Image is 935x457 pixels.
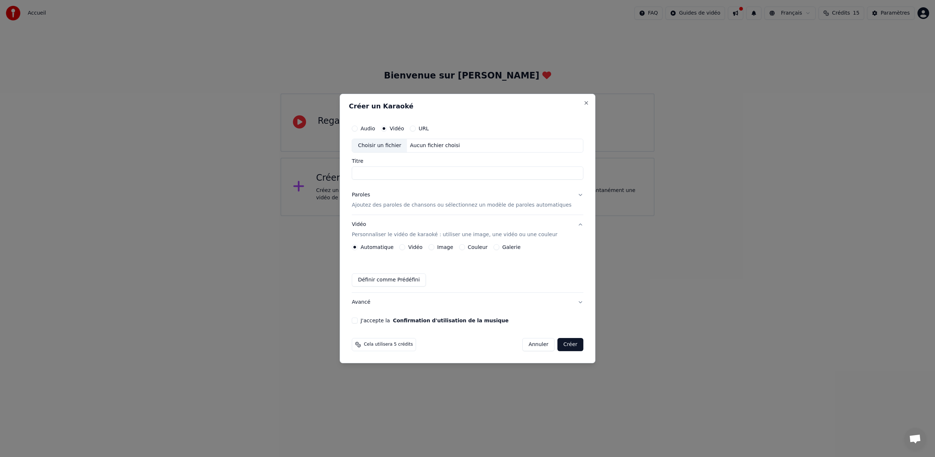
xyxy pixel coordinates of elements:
[352,185,583,215] button: ParolesAjoutez des paroles de chansons ou sélectionnez un modèle de paroles automatiques
[408,245,423,250] label: Vidéo
[390,126,404,131] label: Vidéo
[558,338,583,351] button: Créer
[360,126,375,131] label: Audio
[419,126,429,131] label: URL
[360,245,393,250] label: Automatique
[352,221,557,238] div: Vidéo
[352,191,370,199] div: Paroles
[407,142,463,149] div: Aucun fichier choisi
[352,273,426,287] button: Définir comme Prédéfini
[352,158,583,164] label: Titre
[364,342,413,347] span: Cela utilisera 5 crédits
[352,244,583,292] div: VidéoPersonnaliser le vidéo de karaoké : utiliser une image, une vidéo ou une couleur
[352,293,583,312] button: Avancé
[437,245,453,250] label: Image
[352,201,572,209] p: Ajoutez des paroles de chansons ou sélectionnez un modèle de paroles automatiques
[468,245,488,250] label: Couleur
[393,318,509,323] button: J'accepte la
[502,245,520,250] label: Galerie
[349,103,586,110] h2: Créer un Karaoké
[522,338,554,351] button: Annuler
[352,231,557,238] p: Personnaliser le vidéo de karaoké : utiliser une image, une vidéo ou une couleur
[352,139,407,152] div: Choisir un fichier
[352,215,583,244] button: VidéoPersonnaliser le vidéo de karaoké : utiliser une image, une vidéo ou une couleur
[360,318,508,323] label: J'accepte la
